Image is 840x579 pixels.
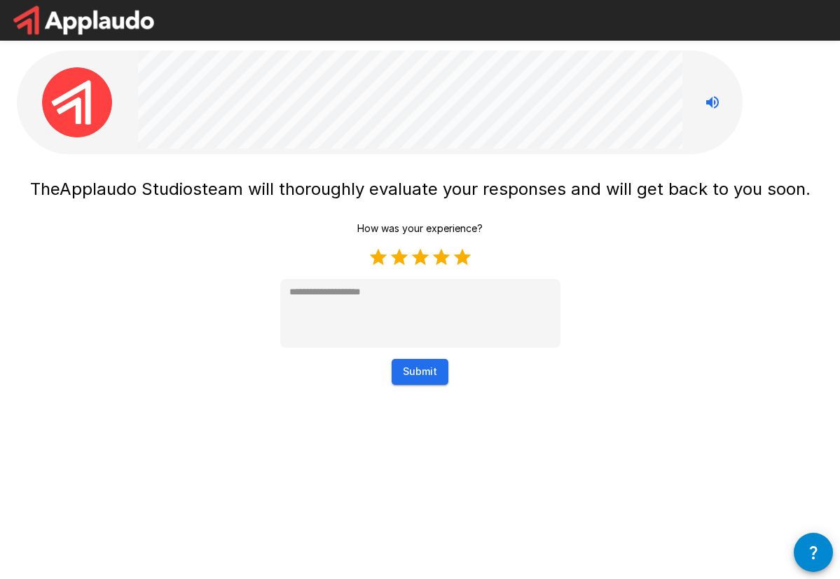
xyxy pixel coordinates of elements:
button: Submit [392,359,448,385]
span: The [30,179,60,199]
button: Stop reading questions aloud [698,88,727,116]
p: How was your experience? [357,222,483,236]
span: Applaudo Studios [60,179,202,199]
span: team will thoroughly evaluate your responses and will get back to you soon. [202,179,811,199]
img: applaudo_avatar.png [42,67,112,137]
